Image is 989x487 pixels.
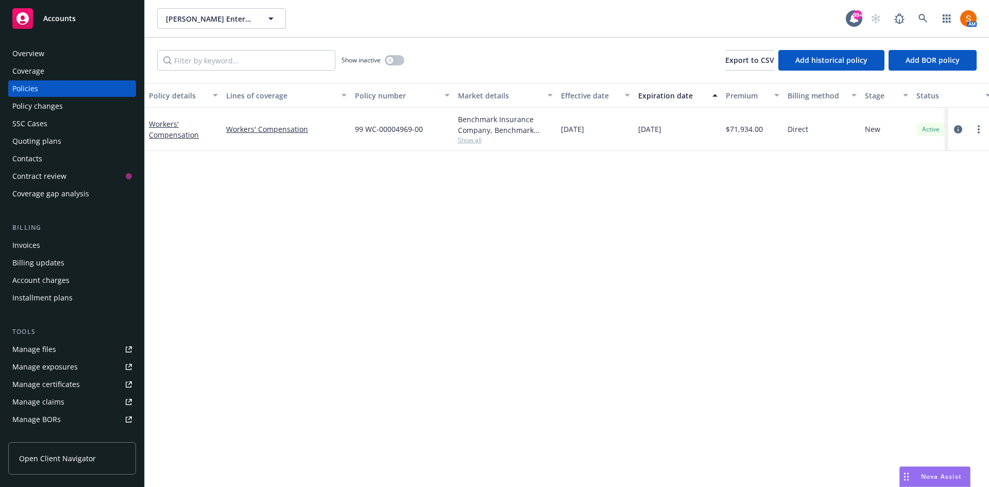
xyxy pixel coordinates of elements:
[157,50,335,71] input: Filter by keyword...
[561,90,619,101] div: Effective date
[899,466,970,487] button: Nova Assist
[12,186,89,202] div: Coverage gap analysis
[157,8,286,29] button: [PERSON_NAME] Enterprises
[12,45,44,62] div: Overview
[8,341,136,358] a: Manage files
[920,125,941,134] span: Active
[853,10,862,20] div: 99+
[12,255,64,271] div: Billing updates
[8,186,136,202] a: Coverage gap analysis
[8,168,136,184] a: Contract review
[889,8,910,29] a: Report a Bug
[222,83,351,108] button: Lines of coverage
[916,90,979,101] div: Status
[8,327,136,337] div: Tools
[458,90,541,101] div: Market details
[12,394,64,410] div: Manage claims
[913,8,933,29] a: Search
[12,150,42,167] div: Contacts
[12,115,47,132] div: SSC Cases
[973,123,985,136] a: more
[145,83,222,108] button: Policy details
[861,83,912,108] button: Stage
[936,8,957,29] a: Switch app
[726,90,768,101] div: Premium
[43,14,76,23] span: Accounts
[638,90,706,101] div: Expiration date
[8,359,136,375] a: Manage exposures
[783,83,861,108] button: Billing method
[12,237,40,254] div: Invoices
[458,114,553,136] div: Benchmark Insurance Company, Benchmark Insurance Group, Novatae Risk Group
[921,472,962,481] span: Nova Assist
[166,13,255,24] span: [PERSON_NAME] Enterprises
[355,90,438,101] div: Policy number
[12,376,80,393] div: Manage certificates
[722,83,783,108] button: Premium
[12,272,70,289] div: Account charges
[351,83,454,108] button: Policy number
[12,411,61,428] div: Manage BORs
[960,10,977,27] img: photo
[778,50,884,71] button: Add historical policy
[8,63,136,79] a: Coverage
[8,223,136,233] div: Billing
[12,63,44,79] div: Coverage
[12,98,63,114] div: Policy changes
[8,4,136,33] a: Accounts
[8,133,136,149] a: Quoting plans
[8,255,136,271] a: Billing updates
[12,168,66,184] div: Contract review
[226,90,335,101] div: Lines of coverage
[8,45,136,62] a: Overview
[8,237,136,254] a: Invoices
[634,83,722,108] button: Expiration date
[8,272,136,289] a: Account charges
[725,55,774,65] span: Export to CSV
[8,150,136,167] a: Contacts
[952,123,964,136] a: circleInformation
[889,50,977,71] button: Add BOR policy
[8,429,136,445] a: Summary of insurance
[12,133,61,149] div: Quoting plans
[149,90,207,101] div: Policy details
[788,124,808,135] span: Direct
[355,124,423,135] span: 99 WC-00004969-00
[8,98,136,114] a: Policy changes
[788,90,845,101] div: Billing method
[226,124,347,135] a: Workers' Compensation
[795,55,867,65] span: Add historical policy
[865,90,897,101] div: Stage
[19,453,96,464] span: Open Client Navigator
[12,429,91,445] div: Summary of insurance
[12,80,38,97] div: Policies
[638,124,661,135] span: [DATE]
[454,83,557,108] button: Market details
[8,115,136,132] a: SSC Cases
[725,50,774,71] button: Export to CSV
[12,290,73,306] div: Installment plans
[149,119,199,140] a: Workers' Compensation
[8,411,136,428] a: Manage BORs
[12,359,78,375] div: Manage exposures
[8,376,136,393] a: Manage certificates
[8,394,136,410] a: Manage claims
[726,124,763,135] span: $71,934.00
[342,56,381,64] span: Show inactive
[8,290,136,306] a: Installment plans
[561,124,584,135] span: [DATE]
[900,467,913,486] div: Drag to move
[458,136,553,144] span: Show all
[865,8,886,29] a: Start snowing
[865,124,880,135] span: New
[557,83,634,108] button: Effective date
[8,80,136,97] a: Policies
[12,341,56,358] div: Manage files
[906,55,960,65] span: Add BOR policy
